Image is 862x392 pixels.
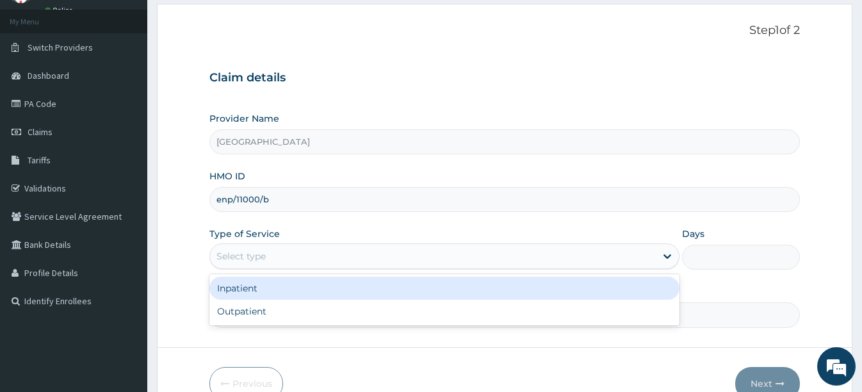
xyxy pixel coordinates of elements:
[216,250,266,263] div: Select type
[24,64,52,96] img: d_794563401_company_1708531726252_794563401
[28,42,93,53] span: Switch Providers
[28,154,51,166] span: Tariffs
[209,71,799,85] h3: Claim details
[45,6,76,15] a: Online
[209,24,799,38] p: Step 1 of 2
[682,227,704,240] label: Days
[209,170,245,183] label: HMO ID
[210,6,241,37] div: Minimize live chat window
[209,112,279,125] label: Provider Name
[74,115,177,245] span: We're online!
[28,126,53,138] span: Claims
[6,258,244,303] textarea: Type your message and hit 'Enter'
[209,187,799,212] input: Enter HMO ID
[209,277,679,300] div: Inpatient
[28,70,69,81] span: Dashboard
[67,72,215,88] div: Chat with us now
[209,300,679,323] div: Outpatient
[209,227,280,240] label: Type of Service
